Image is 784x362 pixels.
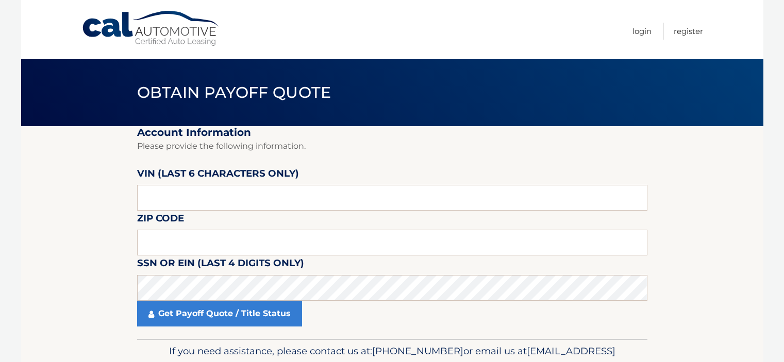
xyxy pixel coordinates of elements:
[137,301,302,326] a: Get Payoff Quote / Title Status
[137,139,647,153] p: Please provide the following information.
[372,345,463,357] span: [PHONE_NUMBER]
[137,166,299,185] label: VIN (last 6 characters only)
[137,211,184,230] label: Zip Code
[137,126,647,139] h2: Account Information
[137,255,304,274] label: SSN or EIN (last 4 digits only)
[632,23,652,40] a: Login
[674,23,703,40] a: Register
[81,10,221,47] a: Cal Automotive
[137,83,331,102] span: Obtain Payoff Quote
